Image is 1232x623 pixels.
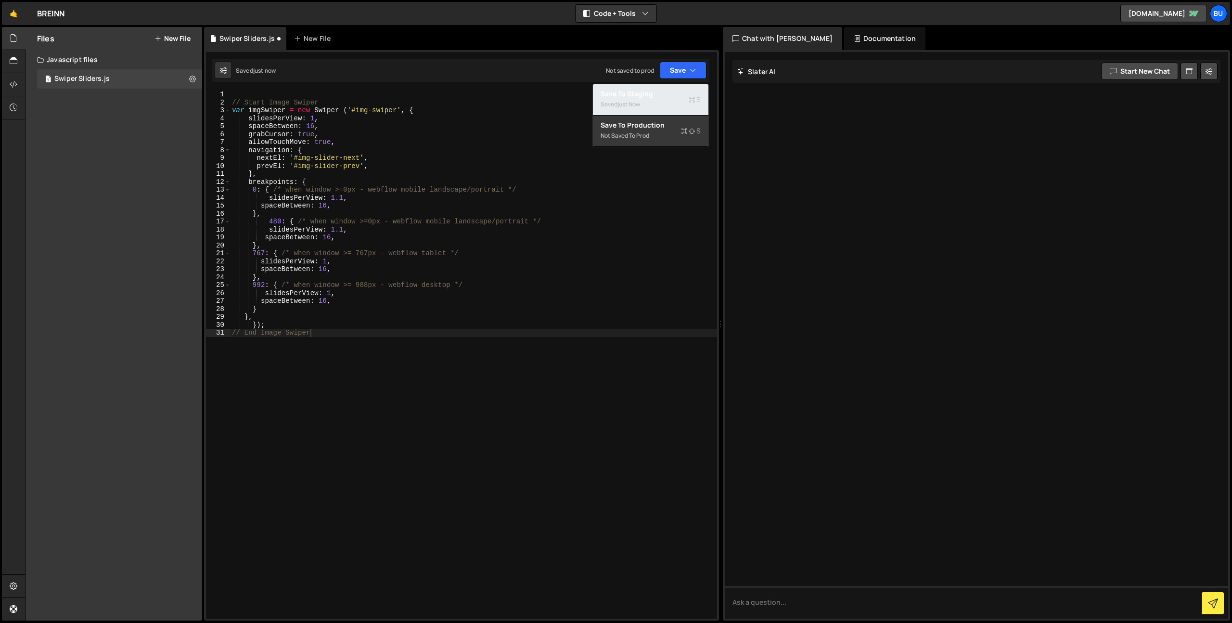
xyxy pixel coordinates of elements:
span: S [681,126,701,136]
div: 29 [206,313,231,321]
div: New File [294,34,334,43]
div: Save to Staging [601,89,701,99]
span: 1 [45,76,51,84]
div: 21 [206,249,231,258]
button: Start new chat [1102,63,1178,80]
div: 4 [206,115,231,123]
div: 18 [206,226,231,234]
button: Save [660,62,706,79]
div: 14 [206,194,231,202]
span: S [689,95,701,104]
div: 26 [206,289,231,298]
div: 6 [206,130,231,139]
div: 22 [206,258,231,266]
div: 30 [206,321,231,329]
h2: Slater AI [737,67,776,76]
div: 28 [206,305,231,313]
div: 31 [206,329,231,337]
div: 17 [206,218,231,226]
h2: Files [37,33,54,44]
div: 10 [206,162,231,170]
div: 27 [206,297,231,305]
a: Bu [1210,5,1227,22]
div: Not saved to prod [601,130,701,142]
div: Javascript files [26,50,202,69]
div: 12 [206,178,231,186]
div: Save to Production [601,120,701,130]
div: 8 [206,146,231,155]
div: 25 [206,281,231,289]
button: Code + Tools [576,5,656,22]
div: Documentation [844,27,925,50]
div: just now [253,66,276,75]
div: Saved [601,99,701,110]
div: BREINN [37,8,64,19]
button: Save to ProductionS Not saved to prod [593,116,708,147]
div: 7 [206,138,231,146]
div: Not saved to prod [606,66,654,75]
div: 16 [206,210,231,218]
div: Swiper Sliders.js [54,75,110,83]
div: Chat with [PERSON_NAME] [723,27,842,50]
div: 17243/47721.js [37,69,202,89]
div: 23 [206,265,231,273]
button: New File [154,35,191,42]
a: 🤙 [2,2,26,25]
div: Swiper Sliders.js [219,34,275,43]
a: [DOMAIN_NAME] [1120,5,1207,22]
div: 1 [206,91,231,99]
div: 5 [206,122,231,130]
div: 20 [206,242,231,250]
div: just now [617,100,640,108]
div: 3 [206,106,231,115]
div: 13 [206,186,231,194]
div: 9 [206,154,231,162]
div: Saved [236,66,276,75]
div: 24 [206,273,231,282]
div: 19 [206,234,231,242]
div: 15 [206,202,231,210]
button: Save to StagingS Savedjust now [593,84,708,116]
div: 11 [206,170,231,178]
div: 2 [206,99,231,107]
